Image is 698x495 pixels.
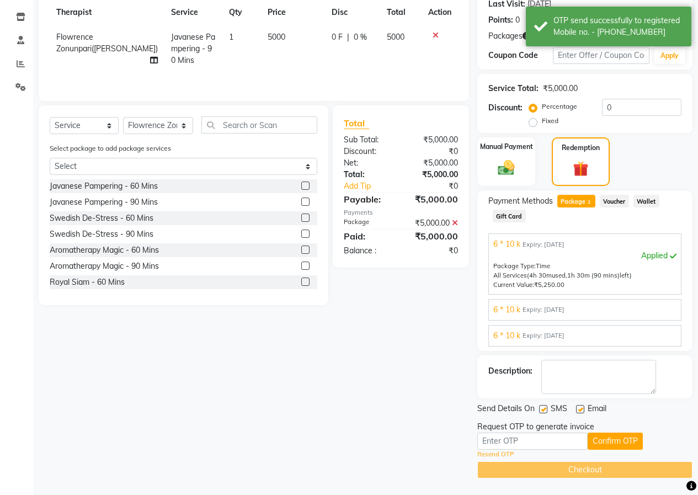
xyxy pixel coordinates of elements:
div: Discount: [488,102,523,114]
span: 0 F [332,31,343,43]
span: Expiry: [DATE] [523,305,564,315]
input: Search or Scan [201,116,317,134]
span: Flowrence Zonunpari([PERSON_NAME]) [56,32,158,54]
div: Royal Siam - 60 Mins [50,276,125,288]
div: Coupon Code [488,50,553,61]
label: Select package to add package services [50,143,171,153]
div: ₹0 [401,146,466,157]
span: Payment Methods [488,195,553,207]
span: 5000 [387,32,404,42]
span: | [347,31,349,43]
img: _gift.svg [568,159,594,179]
div: Package [335,217,401,229]
div: Aromatherapy Magic - 60 Mins [50,244,159,256]
div: Request OTP to generate invoice [477,421,594,433]
a: Add Tip [335,180,412,192]
span: 6 * 10 k [493,304,520,316]
div: ₹0 [401,245,466,257]
div: Service Total: [488,83,539,94]
div: Paid: [335,230,401,243]
span: 6 * 10 k [493,330,520,342]
div: Discount: [335,146,401,157]
span: Expiry: [DATE] [523,331,564,340]
label: Fixed [542,116,558,126]
div: ₹0 [412,180,466,192]
span: Javanese Pampering - 90 Mins [171,32,215,65]
span: Packages [488,30,523,42]
span: ₹5,250.00 [534,281,564,289]
span: Send Details On [477,403,535,417]
div: Description: [488,365,532,377]
div: Javanese Pampering - 60 Mins [50,180,158,192]
span: used, left) [527,272,632,279]
div: ₹5,000.00 [543,83,578,94]
div: ₹5,000.00 [401,230,466,243]
span: Time [536,262,550,270]
div: Payments [344,208,458,217]
span: 1 [229,32,233,42]
a: Resend OTP [477,450,514,459]
span: 3 [585,199,592,206]
div: 0 [515,14,520,26]
span: Expiry: [DATE] [523,240,564,249]
span: 6 * 10 k [493,238,520,250]
div: ₹5,000.00 [401,169,466,180]
span: Wallet [633,195,659,207]
div: Sub Total: [335,134,401,146]
div: Payable: [335,193,401,206]
button: Confirm OTP [588,433,643,450]
span: Voucher [600,195,629,207]
div: Javanese Pampering - 90 Mins [50,196,158,208]
span: Package [557,195,595,207]
img: _cash.svg [493,158,520,178]
span: (4h 30m [527,272,552,279]
div: ₹5,000.00 [401,134,466,146]
span: Package Type: [493,262,536,270]
span: 5000 [268,32,285,42]
span: 1h 30m (90 mins) [567,272,620,279]
div: ₹5,000.00 [401,157,466,169]
label: Manual Payment [480,142,533,152]
span: Email [588,403,606,417]
div: Swedish De-Stress - 60 Mins [50,212,153,224]
span: Current Value: [493,281,534,289]
div: ₹5,000.00 [401,193,466,206]
input: Enter OTP [477,433,588,450]
div: Net: [335,157,401,169]
div: Balance : [335,245,401,257]
span: Gift Card [493,210,526,222]
input: Enter Offer / Coupon Code [553,47,649,64]
button: Apply [654,47,685,64]
div: Swedish De-Stress - 90 Mins [50,228,153,240]
span: SMS [551,403,567,417]
div: Aromatherapy Magic - 90 Mins [50,260,159,272]
div: Applied [493,250,676,262]
span: Total [344,118,369,129]
span: 0 % [354,31,367,43]
div: OTP send successfully to registered Mobile no. - 918610380902 [553,15,683,38]
div: Total: [335,169,401,180]
div: ₹5,000.00 [401,217,466,229]
div: Points: [488,14,513,26]
label: Percentage [542,102,577,111]
label: Redemption [562,143,600,153]
span: All Services [493,272,527,279]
